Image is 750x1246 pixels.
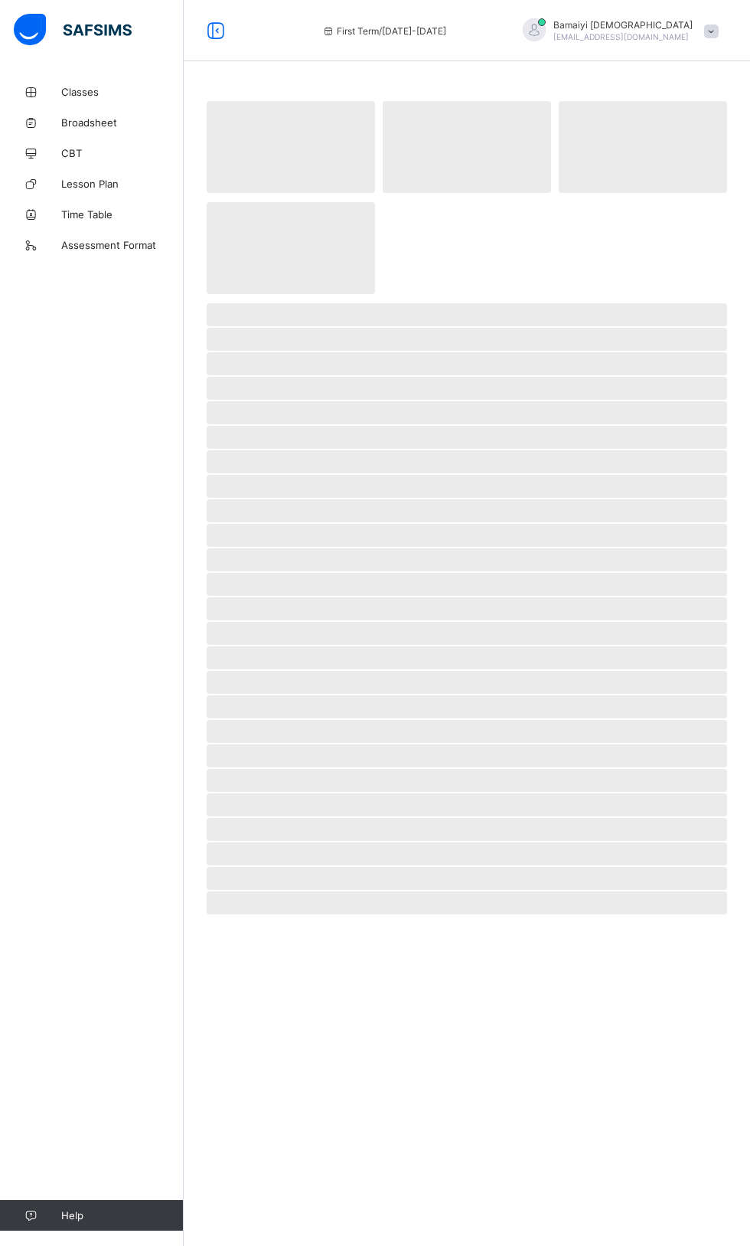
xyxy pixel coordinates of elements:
[207,720,727,743] span: ‌
[207,303,727,326] span: ‌
[207,377,727,400] span: ‌
[61,208,184,221] span: Time Table
[207,352,727,375] span: ‌
[61,1209,183,1221] span: Help
[207,646,727,669] span: ‌
[207,695,727,718] span: ‌
[553,19,693,31] span: Bamaiyi [DEMOGRAPHIC_DATA]
[321,25,446,37] span: session/term information
[207,475,727,498] span: ‌
[207,622,727,645] span: ‌
[383,101,551,193] span: ‌
[207,842,727,865] span: ‌
[61,116,184,129] span: Broadsheet
[207,769,727,792] span: ‌
[14,14,132,46] img: safsims
[207,524,727,547] span: ‌
[207,202,375,294] span: ‌
[207,891,727,914] span: ‌
[559,101,727,193] span: ‌
[61,239,184,251] span: Assessment Format
[207,548,727,571] span: ‌
[207,818,727,841] span: ‌
[507,18,726,44] div: BamaiyiMusa
[207,793,727,816] span: ‌
[207,450,727,473] span: ‌
[61,147,184,159] span: CBT
[553,32,689,41] span: [EMAIL_ADDRESS][DOMAIN_NAME]
[207,671,727,694] span: ‌
[207,101,375,193] span: ‌
[207,401,727,424] span: ‌
[207,573,727,596] span: ‌
[61,86,184,98] span: Classes
[207,744,727,767] span: ‌
[61,178,184,190] span: Lesson Plan
[207,328,727,351] span: ‌
[207,499,727,522] span: ‌
[207,597,727,620] span: ‌
[207,867,727,890] span: ‌
[207,426,727,449] span: ‌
